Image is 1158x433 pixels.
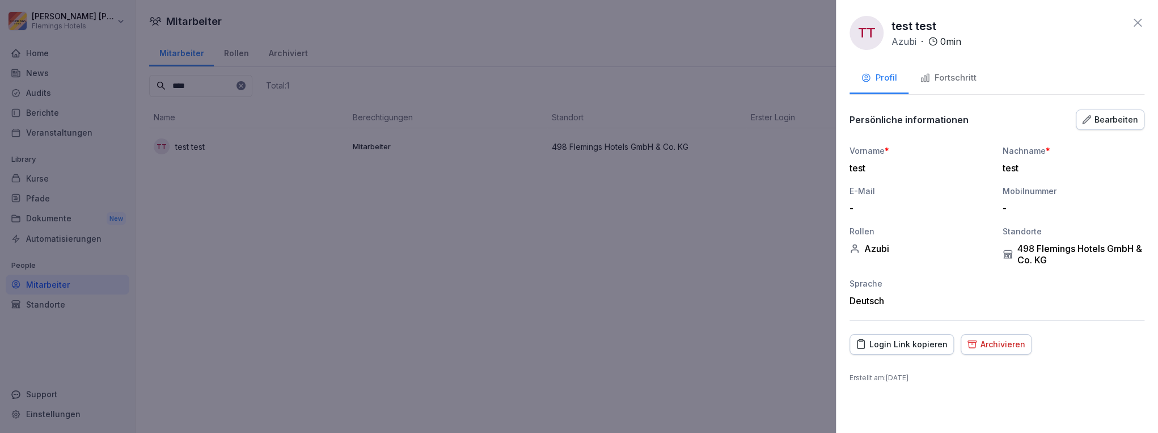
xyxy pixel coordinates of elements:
p: Persönliche informationen [850,114,969,125]
div: Nachname [1003,145,1144,157]
div: Sprache [850,278,991,289]
div: test [1003,162,1139,174]
p: test test [891,18,936,35]
div: Fortschritt [920,72,977,85]
button: Fortschritt [908,64,988,94]
div: 498 Flemings Hotels GmbH & Co. KG [1003,243,1144,266]
div: Mobilnummer [1003,185,1144,197]
div: Login Link kopieren [856,338,948,351]
div: Rollen [850,225,991,237]
div: - [850,203,986,214]
div: Bearbeiten [1082,113,1138,126]
button: Bearbeiten [1076,110,1144,130]
p: Azubi [891,35,916,48]
p: 0 min [940,35,961,48]
button: Archivieren [961,334,1032,355]
div: - [1003,203,1139,214]
div: Profil [861,72,897,85]
button: Profil [850,64,908,94]
div: E-Mail [850,185,991,197]
div: Standorte [1003,225,1144,237]
div: Vorname [850,145,991,157]
p: Erstellt am : [DATE] [850,373,1144,383]
div: · [891,35,961,48]
div: Archivieren [967,338,1025,351]
div: tt [850,16,884,50]
button: Login Link kopieren [850,334,954,355]
div: Azubi [850,243,991,254]
div: Deutsch [850,295,991,306]
div: test [850,162,986,174]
